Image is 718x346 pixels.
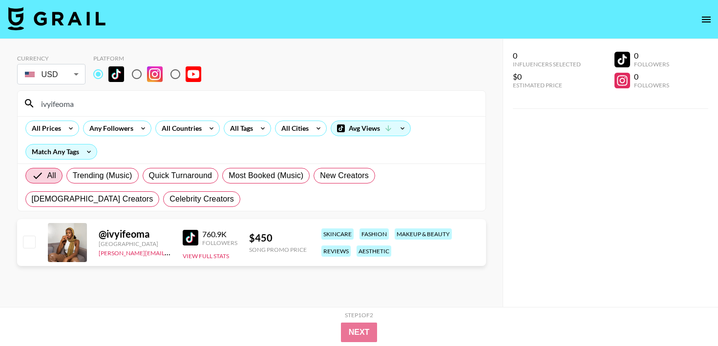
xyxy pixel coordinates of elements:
[99,240,171,247] div: [GEOGRAPHIC_DATA]
[341,323,378,342] button: Next
[93,55,209,62] div: Platform
[26,144,97,159] div: Match Any Tags
[634,61,669,68] div: Followers
[359,228,389,240] div: fashion
[26,121,63,136] div: All Prices
[99,228,171,240] div: @ ivyifeoma
[513,81,581,89] div: Estimated Price
[321,245,351,257] div: reviews
[345,311,373,319] div: Step 1 of 2
[99,247,243,257] a: [PERSON_NAME][EMAIL_ADDRESS][DOMAIN_NAME]
[249,232,307,244] div: $ 450
[513,51,581,61] div: 0
[697,10,716,29] button: open drawer
[108,66,124,82] img: TikTok
[320,170,369,182] span: New Creators
[84,121,135,136] div: Any Followers
[186,66,201,82] img: YouTube
[395,228,452,240] div: makeup & beauty
[331,121,410,136] div: Avg Views
[275,121,311,136] div: All Cities
[202,239,237,246] div: Followers
[73,170,132,182] span: Trending (Music)
[634,72,669,81] div: 0
[249,246,307,253] div: Song Promo Price
[19,66,84,83] div: USD
[8,7,106,30] img: Grail Talent
[513,72,581,81] div: $0
[183,230,198,245] img: TikTok
[634,81,669,89] div: Followers
[224,121,255,136] div: All Tags
[147,66,163,82] img: Instagram
[321,228,354,240] div: skincare
[32,193,153,205] span: [DEMOGRAPHIC_DATA] Creators
[47,170,56,182] span: All
[17,55,85,62] div: Currency
[149,170,212,182] span: Quick Turnaround
[169,193,234,205] span: Celebrity Creators
[35,96,480,111] input: Search by User Name
[357,245,391,257] div: aesthetic
[513,61,581,68] div: Influencers Selected
[229,170,303,182] span: Most Booked (Music)
[156,121,204,136] div: All Countries
[183,252,229,260] button: View Full Stats
[634,51,669,61] div: 0
[202,229,237,239] div: 760.9K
